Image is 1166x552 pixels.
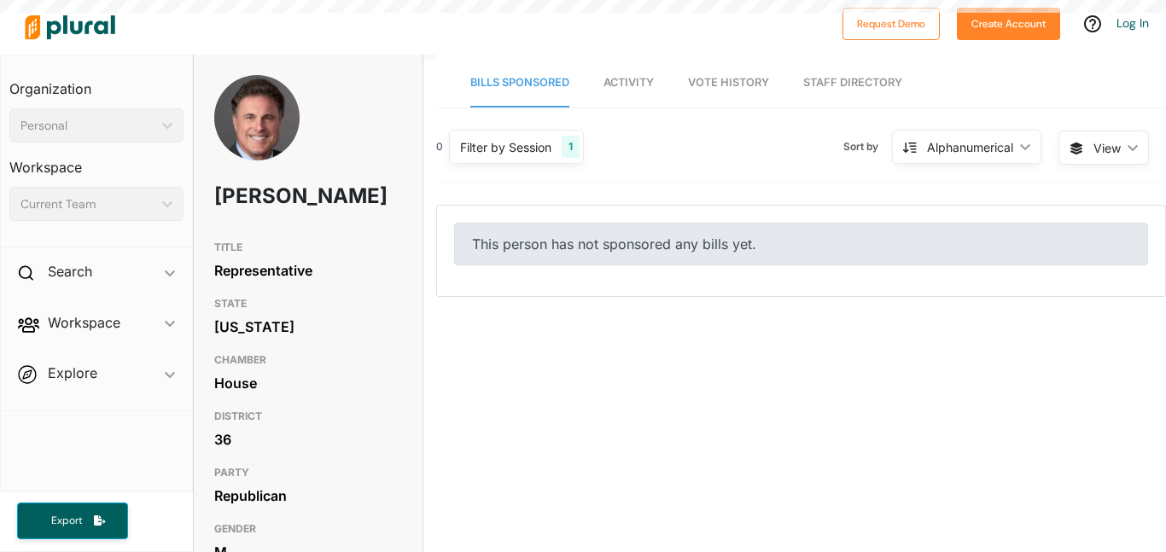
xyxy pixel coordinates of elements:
div: House [214,370,402,396]
span: View [1093,139,1121,157]
button: Export [17,503,128,539]
h1: [PERSON_NAME] [214,171,327,222]
button: Create Account [957,8,1060,40]
a: Request Demo [842,14,940,32]
div: Representative [214,258,402,283]
a: Log In [1116,15,1149,31]
a: Activity [603,59,654,107]
div: [US_STATE] [214,314,402,340]
div: 0 [436,139,443,154]
h3: Workspace [9,142,184,180]
div: This person has not sponsored any bills yet. [454,223,1148,265]
h3: Organization [9,64,184,102]
h2: Search [48,262,92,281]
div: 1 [562,136,580,158]
span: Bills Sponsored [470,76,569,89]
div: Current Team [20,195,155,213]
a: Bills Sponsored [470,59,569,107]
span: Activity [603,76,654,89]
span: Export [39,514,94,528]
div: Alphanumerical [927,138,1013,156]
h3: DISTRICT [214,406,402,427]
span: Vote History [688,76,769,89]
div: Personal [20,117,155,135]
h3: TITLE [214,237,402,258]
div: 36 [214,427,402,452]
div: Republican [214,483,402,508]
a: Create Account [957,14,1060,32]
h3: CHAMBER [214,350,402,370]
a: Staff Directory [803,59,902,107]
h3: STATE [214,293,402,314]
h3: PARTY [214,462,402,483]
span: Sort by [843,139,892,154]
img: Headshot of Jim Dunnigan [214,75,300,191]
h3: GENDER [214,519,402,539]
div: Filter by Session [460,138,551,156]
a: Vote History [688,59,769,107]
button: Request Demo [842,8,940,40]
